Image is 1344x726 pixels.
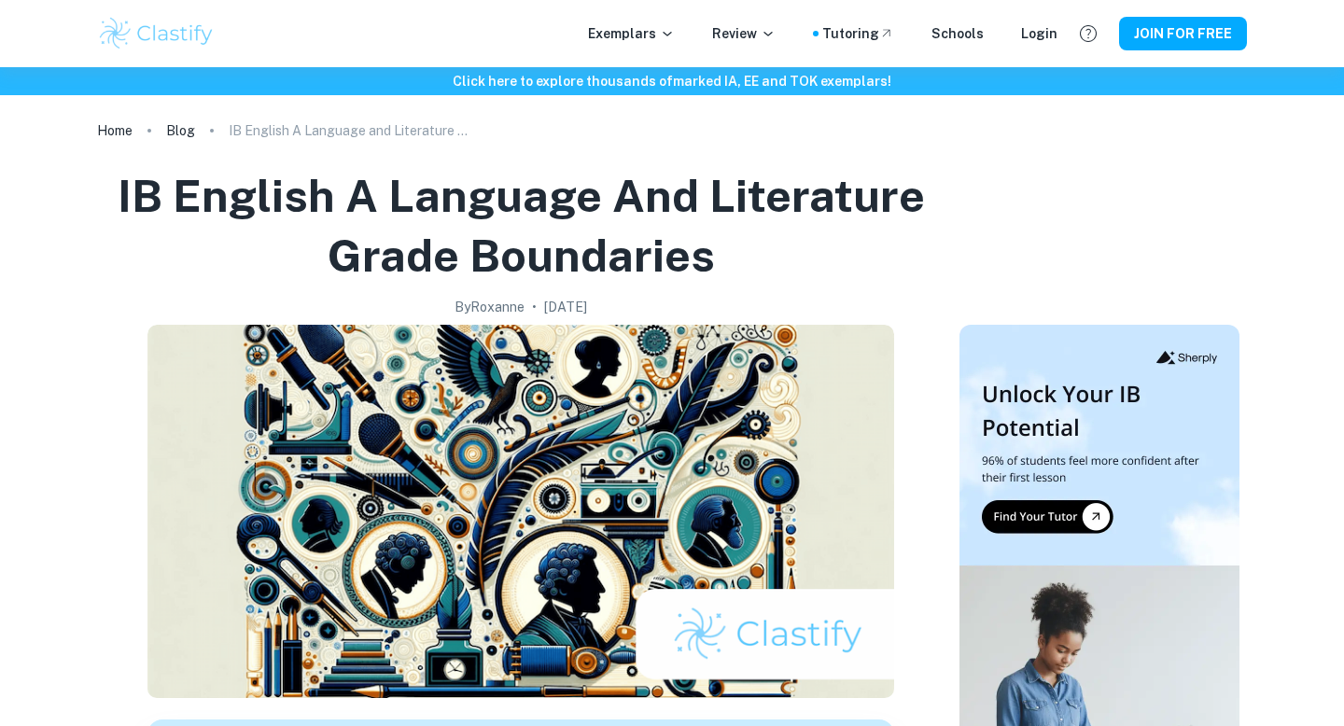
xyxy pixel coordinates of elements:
a: Schools [931,23,984,44]
p: Review [712,23,776,44]
h6: Click here to explore thousands of marked IA, EE and TOK exemplars ! [4,71,1340,91]
h1: IB English A Language and Literature Grade Boundaries [105,166,937,286]
a: Tutoring [822,23,894,44]
a: Blog [166,118,195,144]
p: IB English A Language and Literature Grade Boundaries [229,120,471,141]
p: • [532,297,537,317]
p: Exemplars [588,23,675,44]
a: Login [1021,23,1057,44]
img: IB English A Language and Literature Grade Boundaries cover image [147,325,894,698]
h2: By Roxanne [455,297,525,317]
a: Home [97,118,133,144]
h2: [DATE] [544,297,587,317]
button: JOIN FOR FREE [1119,17,1247,50]
img: Clastify logo [97,15,216,52]
button: Help and Feedback [1072,18,1104,49]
